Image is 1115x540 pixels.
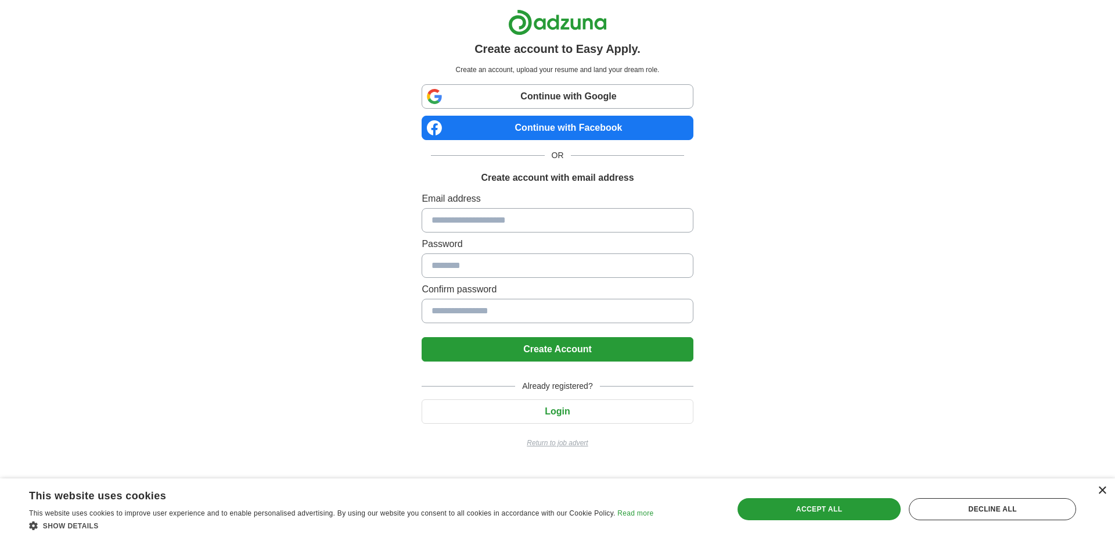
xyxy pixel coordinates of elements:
div: This website uses cookies [29,485,624,503]
a: Return to job advert [422,438,693,448]
span: Already registered? [515,380,599,392]
div: Show details [29,520,653,531]
div: Close [1098,487,1106,495]
h1: Create account to Easy Apply. [474,40,641,58]
button: Login [422,399,693,424]
a: Read more, opens a new window [617,509,653,517]
p: Create an account, upload your resume and land your dream role. [424,65,690,75]
label: Confirm password [422,282,693,296]
a: Continue with Facebook [422,116,693,140]
span: OR [545,149,571,162]
h1: Create account with email address [481,171,634,185]
label: Password [422,237,693,251]
div: Accept all [738,498,901,520]
button: Create Account [422,337,693,362]
img: Adzuna logo [508,9,607,35]
a: Login [422,406,693,416]
div: Decline all [909,498,1076,520]
span: Show details [43,522,99,530]
a: Continue with Google [422,84,693,109]
label: Email address [422,192,693,206]
span: This website uses cookies to improve user experience and to enable personalised advertising. By u... [29,509,616,517]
